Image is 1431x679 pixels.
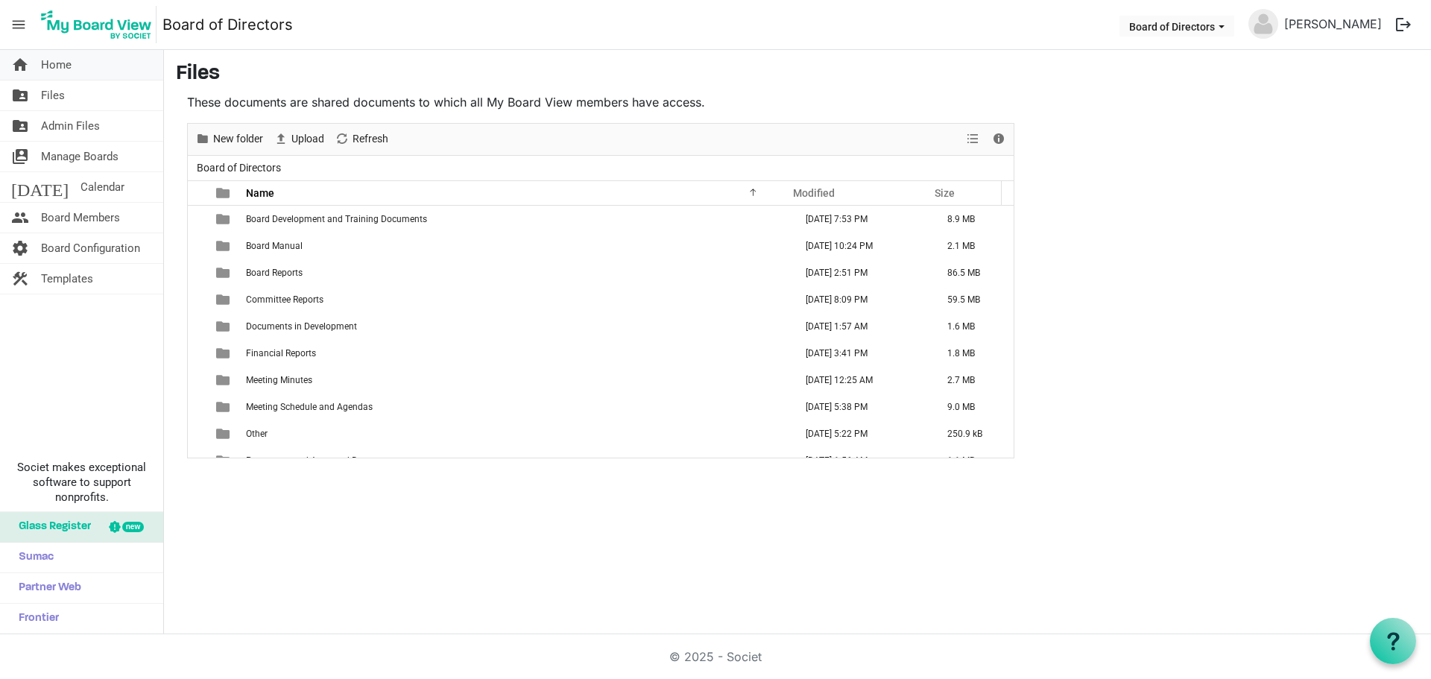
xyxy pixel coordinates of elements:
a: © 2025 - Societ [669,649,762,664]
img: My Board View Logo [37,6,157,43]
span: Size [935,187,955,199]
td: Financial Reports is template cell column header Name [241,340,790,367]
td: Committee Reports is template cell column header Name [241,286,790,313]
span: Refresh [351,130,390,148]
td: Permanent and Approved Documents is template cell column header Name [241,447,790,474]
span: [DATE] [11,172,69,202]
td: checkbox [188,206,207,233]
span: Home [41,50,72,80]
td: May 12, 2025 1:56 AM column header Modified [790,447,932,474]
span: Board Development and Training Documents [246,214,427,224]
span: Committee Reports [246,294,323,305]
td: December 09, 2024 5:22 PM column header Modified [790,420,932,447]
div: New folder [190,124,268,155]
td: is template cell column header type [207,340,241,367]
span: New folder [212,130,265,148]
span: people [11,203,29,233]
td: August 29, 2025 3:41 PM column header Modified [790,340,932,367]
div: Details [986,124,1011,155]
td: checkbox [188,233,207,259]
td: is template cell column header type [207,313,241,340]
span: construction [11,264,29,294]
td: September 03, 2025 8:09 PM column header Modified [790,286,932,313]
span: Board Members [41,203,120,233]
span: Board Reports [246,268,303,278]
a: [PERSON_NAME] [1278,9,1388,39]
span: Manage Boards [41,142,119,171]
span: home [11,50,29,80]
td: October 08, 2025 2:51 PM column header Modified [790,259,932,286]
button: Board of Directors dropdownbutton [1119,16,1234,37]
span: Templates [41,264,93,294]
td: Other is template cell column header Name [241,420,790,447]
span: settings [11,233,29,263]
td: is template cell column header type [207,447,241,474]
td: May 12, 2025 1:57 AM column header Modified [790,313,932,340]
td: checkbox [188,394,207,420]
td: checkbox [188,367,207,394]
span: Glass Register [11,512,91,542]
div: Refresh [329,124,394,155]
span: Financial Reports [246,348,316,359]
div: Upload [268,124,329,155]
div: new [122,522,144,532]
td: Board Development and Training Documents is template cell column header Name [241,206,790,233]
span: menu [4,10,33,39]
a: My Board View Logo [37,6,162,43]
td: October 06, 2025 5:38 PM column header Modified [790,394,932,420]
td: checkbox [188,420,207,447]
td: checkbox [188,340,207,367]
button: Refresh [332,130,391,148]
button: View dropdownbutton [964,130,982,148]
td: checkbox [188,447,207,474]
span: Modified [793,187,835,199]
span: Calendar [80,172,124,202]
a: Board of Directors [162,10,293,40]
td: 1.8 MB is template cell column header Size [932,340,1014,367]
span: Files [41,80,65,110]
span: Meeting Minutes [246,375,312,385]
td: 250.9 kB is template cell column header Size [932,420,1014,447]
td: 86.5 MB is template cell column header Size [932,259,1014,286]
span: Frontier [11,604,59,634]
td: is template cell column header type [207,233,241,259]
td: is template cell column header type [207,259,241,286]
td: is template cell column header type [207,367,241,394]
p: These documents are shared documents to which all My Board View members have access. [187,93,1014,111]
button: logout [1388,9,1419,40]
span: Other [246,429,268,439]
td: Board Manual is template cell column header Name [241,233,790,259]
span: Partner Web [11,573,81,603]
span: Board of Directors [194,159,284,177]
h3: Files [176,62,1419,87]
td: 8.9 MB is template cell column header Size [932,206,1014,233]
td: checkbox [188,313,207,340]
td: checkbox [188,286,207,313]
img: no-profile-picture.svg [1248,9,1278,39]
td: is template cell column header type [207,394,241,420]
td: January 07, 2025 10:24 PM column header Modified [790,233,932,259]
span: Admin Files [41,111,100,141]
td: Documents in Development is template cell column header Name [241,313,790,340]
span: folder_shared [11,80,29,110]
span: Name [246,187,274,199]
td: 1.6 MB is template cell column header Size [932,313,1014,340]
span: Permanent and Approved Documents [246,455,398,466]
td: 2.1 MB is template cell column header Size [932,233,1014,259]
button: New folder [193,130,266,148]
td: Board Reports is template cell column header Name [241,259,790,286]
td: is template cell column header type [207,286,241,313]
button: Upload [271,130,327,148]
td: 2.7 MB is template cell column header Size [932,367,1014,394]
button: Details [989,130,1009,148]
td: 9.0 MB is template cell column header Size [932,394,1014,420]
td: 1.1 MB is template cell column header Size [932,447,1014,474]
span: folder_shared [11,111,29,141]
td: October 09, 2025 12:25 AM column header Modified [790,367,932,394]
td: is template cell column header type [207,206,241,233]
div: View [961,124,986,155]
td: Meeting Schedule and Agendas is template cell column header Name [241,394,790,420]
td: checkbox [188,259,207,286]
span: Meeting Schedule and Agendas [246,402,373,412]
span: Board Configuration [41,233,140,263]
